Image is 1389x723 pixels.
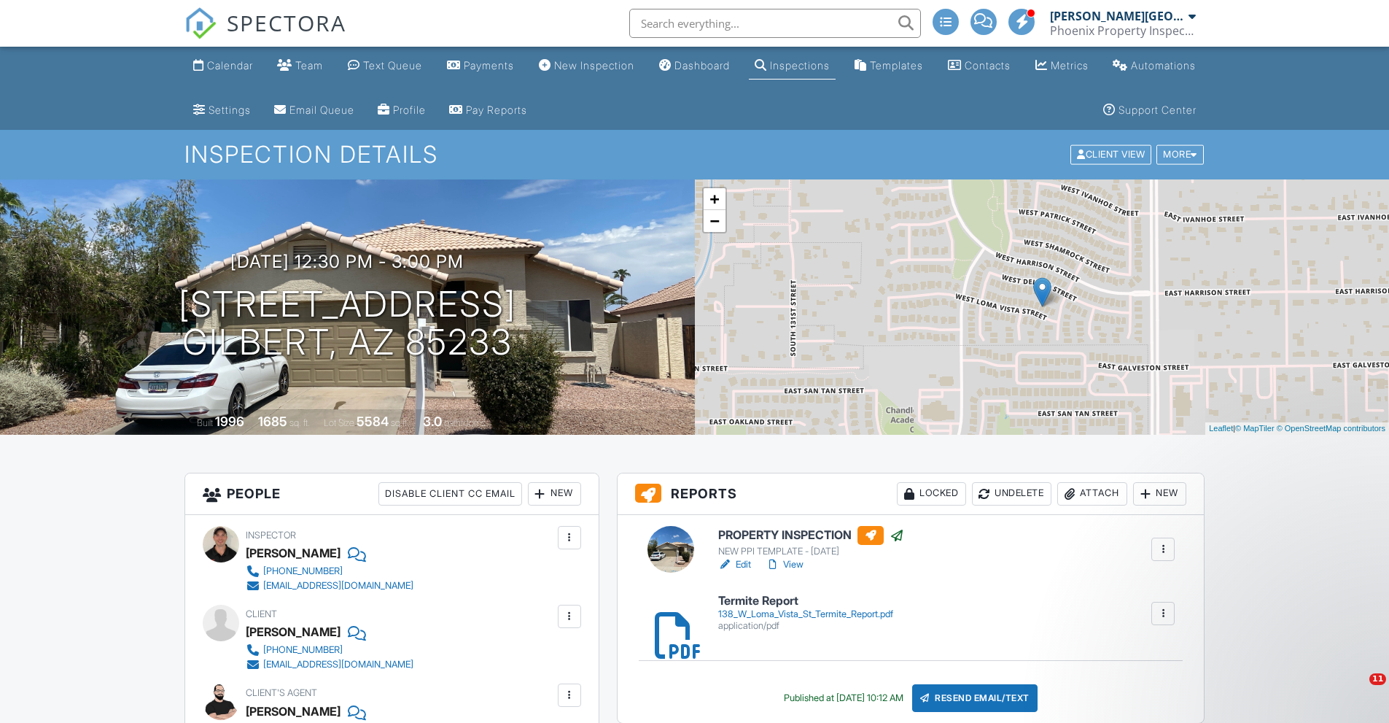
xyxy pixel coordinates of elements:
div: 3.0 [423,414,442,429]
span: 11 [1369,673,1386,685]
div: Settings [209,104,251,116]
a: Templates [849,53,929,80]
div: Metrics [1051,59,1089,71]
div: [PERSON_NAME][GEOGRAPHIC_DATA] [1050,9,1185,23]
span: SPECTORA [227,7,346,38]
a: Edit [718,557,751,572]
a: Calendar [187,53,259,80]
div: More [1156,145,1204,165]
a: Inspections [749,53,836,80]
span: sq. ft. [289,417,310,428]
div: 1685 [258,414,287,429]
div: Text Queue [363,59,422,71]
div: 138_W_Loma_Vista_St_Termite_Report.pdf [718,608,893,620]
a: [PHONE_NUMBER] [246,643,413,657]
div: Contacts [965,59,1011,71]
h1: Inspection Details [184,142,1205,167]
div: Locked [897,482,966,506]
div: Phoenix Property Inspections A-Z [1050,23,1196,38]
a: Company Profile [372,97,432,124]
a: Client View [1069,148,1155,159]
div: [PERSON_NAME] [246,621,341,643]
a: SPECTORA [184,20,346,50]
span: Inspector [246,530,296,541]
a: New Inspection [533,53,640,80]
div: 5584 [357,414,389,429]
h6: PROPERTY INSPECTION [718,526,904,545]
h6: Termite Report [718,595,893,608]
h3: Reports [618,473,1205,515]
div: Undelete [972,482,1051,506]
div: Templates [870,59,923,71]
div: Support Center [1118,104,1197,116]
div: Payments [464,59,514,71]
img: The Best Home Inspection Software - Spectora [184,7,217,39]
span: Client's Agent [246,687,317,698]
span: Built [197,417,213,428]
div: Disable Client CC Email [378,482,522,506]
a: Email Queue [268,97,360,124]
iframe: Intercom live chat [1339,673,1374,708]
span: bathrooms [444,417,486,428]
div: New [1133,482,1186,506]
div: [EMAIL_ADDRESS][DOMAIN_NAME] [263,580,413,592]
a: Termite Report 138_W_Loma_Vista_St_Termite_Report.pdf application/pdf [718,595,893,632]
a: PROPERTY INSPECTION NEW PPI TEMPLATE - [DATE] [718,526,904,558]
div: [EMAIL_ADDRESS][DOMAIN_NAME] [263,659,413,670]
div: 1996 [215,414,244,429]
div: New [528,482,581,506]
div: Profile [393,104,426,116]
div: Automations [1131,59,1196,71]
a: Contacts [942,53,1016,80]
div: Attach [1057,482,1127,506]
a: © MapTiler [1235,424,1275,433]
div: Resend Email/Text [912,684,1038,712]
div: Dashboard [674,59,730,71]
a: [EMAIL_ADDRESS][DOMAIN_NAME] [246,657,413,672]
span: Client [246,608,277,619]
div: Calendar [207,59,253,71]
a: [PERSON_NAME] [246,700,341,722]
div: application/pdf [718,620,893,632]
h1: [STREET_ADDRESS] Gilbert, AZ 85233 [179,285,516,363]
a: Team [271,53,329,80]
span: Lot Size [324,417,354,428]
a: Zoom out [704,210,725,232]
a: Leaflet [1209,424,1233,433]
h3: People [185,473,599,515]
div: Client View [1070,145,1151,165]
div: [PHONE_NUMBER] [263,644,343,656]
a: Support Center [1097,97,1202,124]
h3: [DATE] 12:30 pm - 3:00 pm [230,252,464,271]
div: [PERSON_NAME] [246,542,341,564]
a: Dashboard [653,53,736,80]
span: sq.ft. [391,417,409,428]
a: Settings [187,97,257,124]
div: Team [295,59,323,71]
a: © OpenStreetMap contributors [1277,424,1385,433]
a: Zoom in [704,188,725,210]
div: [PHONE_NUMBER] [263,565,343,577]
div: New Inspection [554,59,634,71]
input: Search everything... [629,9,921,38]
div: Email Queue [289,104,354,116]
div: Inspections [770,59,830,71]
a: Text Queue [342,53,428,80]
a: View [766,557,804,572]
a: Automations (Advanced) [1107,53,1202,80]
a: Payments [441,53,520,80]
a: [PHONE_NUMBER] [246,564,413,579]
div: Published at [DATE] 10:12 AM [784,692,903,704]
div: | [1205,422,1389,435]
div: NEW PPI TEMPLATE - [DATE] [718,546,904,557]
a: [EMAIL_ADDRESS][DOMAIN_NAME] [246,579,413,593]
a: Metrics [1030,53,1094,80]
div: Pay Reports [466,104,527,116]
a: Pay Reports [443,97,533,124]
